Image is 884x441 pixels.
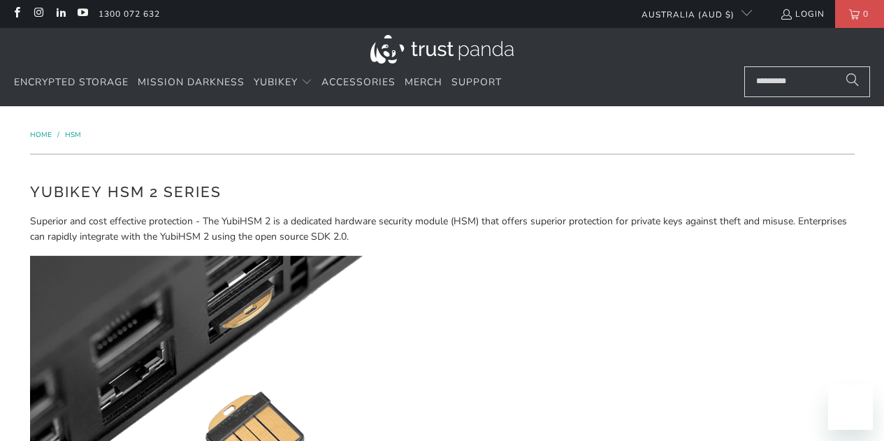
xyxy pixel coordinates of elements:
[10,8,22,20] a: Trust Panda Australia on Facebook
[405,75,442,89] span: Merch
[65,130,81,140] a: HSM
[30,130,52,140] span: Home
[14,75,129,89] span: Encrypted Storage
[76,8,88,20] a: Trust Panda Australia on YouTube
[451,75,502,89] span: Support
[14,66,129,99] a: Encrypted Storage
[138,75,245,89] span: Mission Darkness
[321,75,396,89] span: Accessories
[405,66,442,99] a: Merch
[30,181,855,203] h2: YubiKey HSM 2 Series
[828,385,873,430] iframe: Button to launch messaging window
[30,214,855,245] p: Superior and cost effective protection - The YubiHSM 2 is a dedicated hardware security module (H...
[30,130,54,140] a: Home
[835,66,870,97] button: Search
[55,8,66,20] a: Trust Panda Australia on LinkedIn
[138,66,245,99] a: Mission Darkness
[32,8,44,20] a: Trust Panda Australia on Instagram
[744,66,870,97] input: Search...
[780,6,825,22] a: Login
[57,130,59,140] span: /
[99,6,160,22] a: 1300 072 632
[14,66,502,99] nav: Translation missing: en.navigation.header.main_nav
[451,66,502,99] a: Support
[370,35,514,64] img: Trust Panda Australia
[254,66,312,99] summary: YubiKey
[254,75,298,89] span: YubiKey
[321,66,396,99] a: Accessories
